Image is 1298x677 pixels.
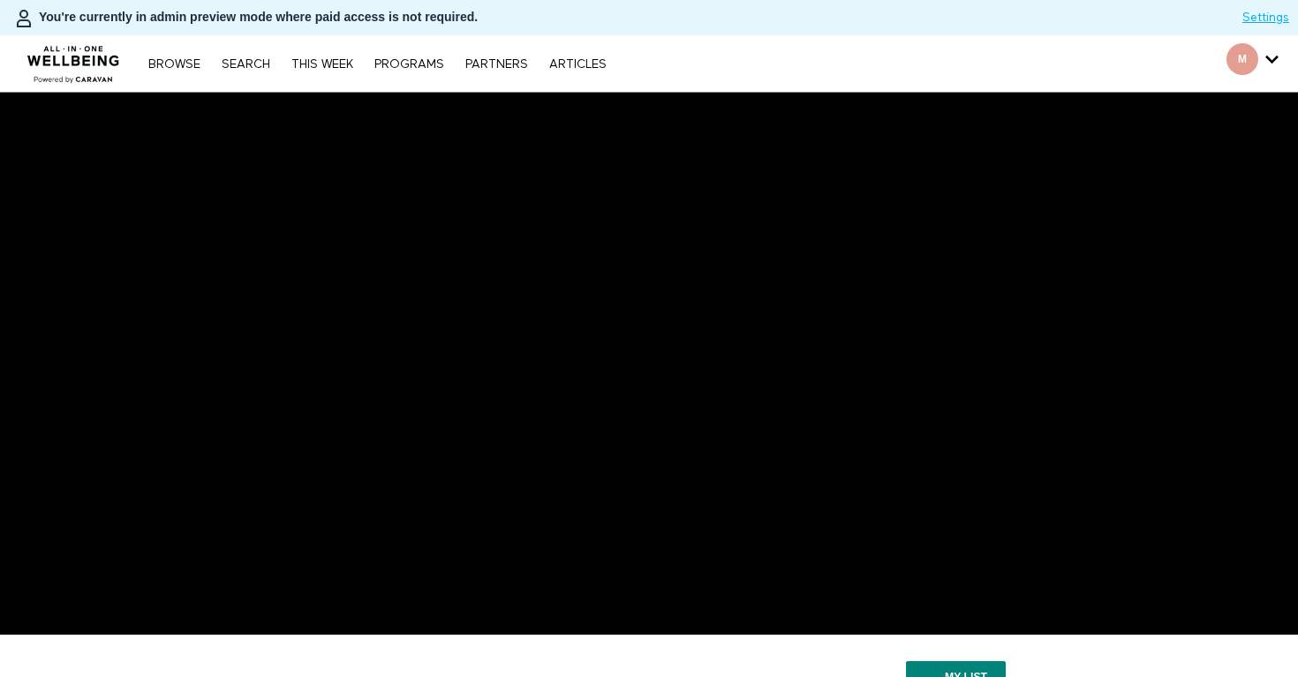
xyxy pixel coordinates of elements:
[540,58,615,71] a: ARTICLES
[140,55,615,72] nav: Primary
[283,58,362,71] a: THIS WEEK
[13,8,34,29] img: person-bdfc0eaa9744423c596e6e1c01710c89950b1dff7c83b5d61d716cfd8139584f.svg
[1242,9,1289,26] a: Settings
[140,58,209,71] a: Browse
[366,58,453,71] a: PROGRAMS
[213,58,279,71] a: Search
[1213,35,1292,92] div: Secondary
[20,33,127,86] img: CARAVAN
[457,58,537,71] a: PARTNERS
